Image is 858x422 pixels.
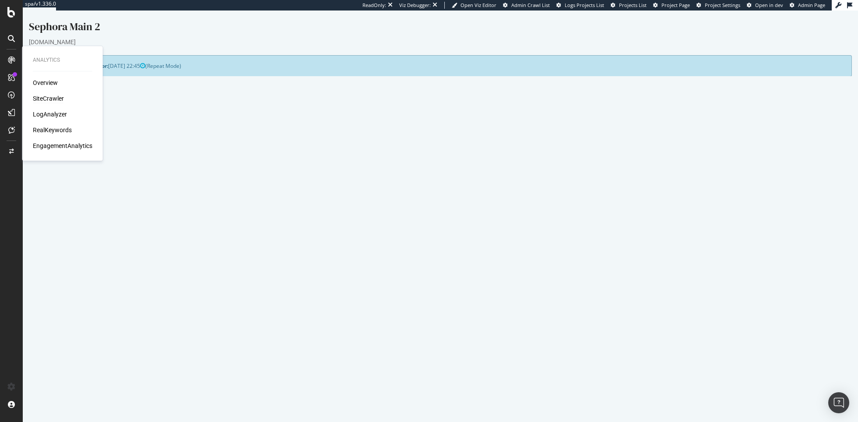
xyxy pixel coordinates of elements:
strong: Next Launch Scheduled for: [13,52,85,59]
div: Viz Debugger: [399,2,431,9]
a: EngagementAnalytics [33,141,92,150]
span: Open in dev [755,2,783,8]
a: Logs Projects List [556,2,604,9]
div: [DOMAIN_NAME] [6,27,829,36]
a: Admin Page [790,2,825,9]
span: Admin Page [798,2,825,8]
div: (Repeat Mode) [6,45,829,66]
span: Admin Crawl List [511,2,550,8]
a: Overview [33,78,58,87]
span: Open Viz Editor [461,2,496,8]
div: Analytics [33,56,92,64]
a: Project Settings [696,2,740,9]
a: RealKeywords [33,126,72,134]
span: Project Settings [705,2,740,8]
a: Open Viz Editor [452,2,496,9]
a: SiteCrawler [33,94,64,103]
a: Projects List [611,2,647,9]
a: Open in dev [747,2,783,9]
a: LogAnalyzer [33,110,67,119]
div: ReadOnly: [362,2,386,9]
div: Open Intercom Messenger [828,392,849,413]
span: Project Page [661,2,690,8]
a: Admin Crawl List [503,2,550,9]
span: Logs Projects List [565,2,604,8]
a: Project Page [653,2,690,9]
span: [DATE] 22:45 [85,52,123,59]
div: Sephora Main 2 [6,9,829,27]
span: Projects List [619,2,647,8]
